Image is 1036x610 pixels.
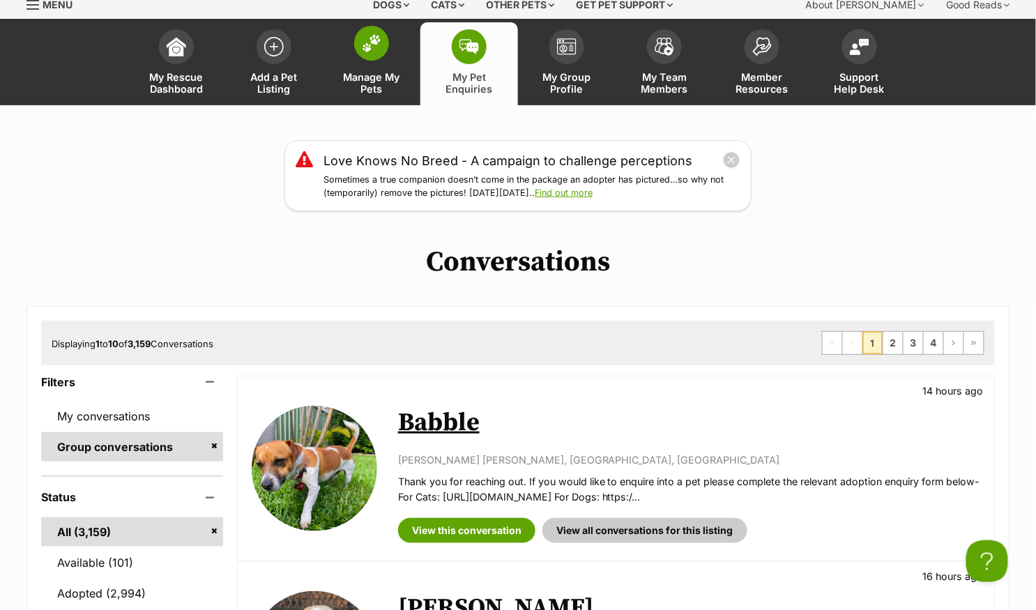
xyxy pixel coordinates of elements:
[167,37,186,56] img: dashboard-icon-eb2f2d2d3e046f16d808141f083e7271f6b2e854fb5c12c21221c1fb7104beca.svg
[713,22,811,105] a: Member Resources
[964,332,984,354] a: Last page
[557,38,577,55] img: group-profile-icon-3fa3cf56718a62981997c0bc7e787c4b2cf8bcc04b72c1350f741eb67cf2f40e.svg
[128,22,225,105] a: My Rescue Dashboard
[828,71,891,95] span: Support Help Desk
[252,406,377,531] img: Babble
[904,332,923,354] a: Page 3
[923,569,984,584] p: 16 hours ago
[518,22,616,105] a: My Group Profile
[822,331,984,355] nav: Pagination
[823,332,842,354] span: First page
[723,151,740,169] button: close
[398,518,535,543] a: View this conversation
[811,22,908,105] a: Support Help Desk
[41,491,223,503] header: Status
[362,34,381,52] img: manage-my-pets-icon-02211641906a0b7f246fdf0571729dbe1e7629f14944591b6c1af311fb30b64b.svg
[398,407,480,439] a: Babble
[108,338,119,349] strong: 10
[535,188,593,198] a: Find out more
[398,474,980,504] p: Thank you for reaching out. If you would like to enquire into a pet please complete the relevant ...
[633,71,696,95] span: My Team Members
[923,383,984,398] p: 14 hours ago
[850,38,869,55] img: help-desk-icon-fdf02630f3aa405de69fd3d07c3f3aa587a6932b1a1747fa1d2bba05be0121f9.svg
[459,39,479,54] img: pet-enquiries-icon-7e3ad2cf08bfb03b45e93fb7055b45f3efa6380592205ae92323e6603595dc1f.svg
[243,71,305,95] span: Add a Pet Listing
[616,22,713,105] a: My Team Members
[438,71,501,95] span: My Pet Enquiries
[128,338,151,349] strong: 3,159
[41,548,223,577] a: Available (101)
[863,332,883,354] span: Page 1
[96,338,100,349] strong: 1
[542,518,747,543] a: View all conversations for this listing
[225,22,323,105] a: Add a Pet Listing
[52,338,213,349] span: Displaying to of Conversations
[264,37,284,56] img: add-pet-listing-icon-0afa8454b4691262ce3f59096e99ab1cd57d4a30225e0717b998d2c9b9846f56.svg
[41,579,223,608] a: Adopted (2,994)
[752,37,772,56] img: member-resources-icon-8e73f808a243e03378d46382f2149f9095a855e16c252ad45f914b54edf8863c.svg
[655,38,674,56] img: team-members-icon-5396bd8760b3fe7c0b43da4ab00e1e3bb1a5d9ba89233759b79545d2d3fc5d0d.svg
[41,402,223,431] a: My conversations
[41,376,223,388] header: Filters
[535,71,598,95] span: My Group Profile
[944,332,963,354] a: Next page
[41,517,223,547] a: All (3,159)
[966,540,1008,582] iframe: Help Scout Beacon - Open
[924,332,943,354] a: Page 4
[145,71,208,95] span: My Rescue Dashboard
[323,174,740,200] p: Sometimes a true companion doesn’t come in the package an adopter has pictured…so why not (tempor...
[843,332,862,354] span: Previous page
[323,151,692,170] a: Love Knows No Breed - A campaign to challenge perceptions
[883,332,903,354] a: Page 2
[323,22,420,105] a: Manage My Pets
[41,432,223,462] a: Group conversations
[731,71,793,95] span: Member Resources
[340,71,403,95] span: Manage My Pets
[398,452,980,467] p: [PERSON_NAME] [PERSON_NAME], [GEOGRAPHIC_DATA], [GEOGRAPHIC_DATA]
[420,22,518,105] a: My Pet Enquiries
